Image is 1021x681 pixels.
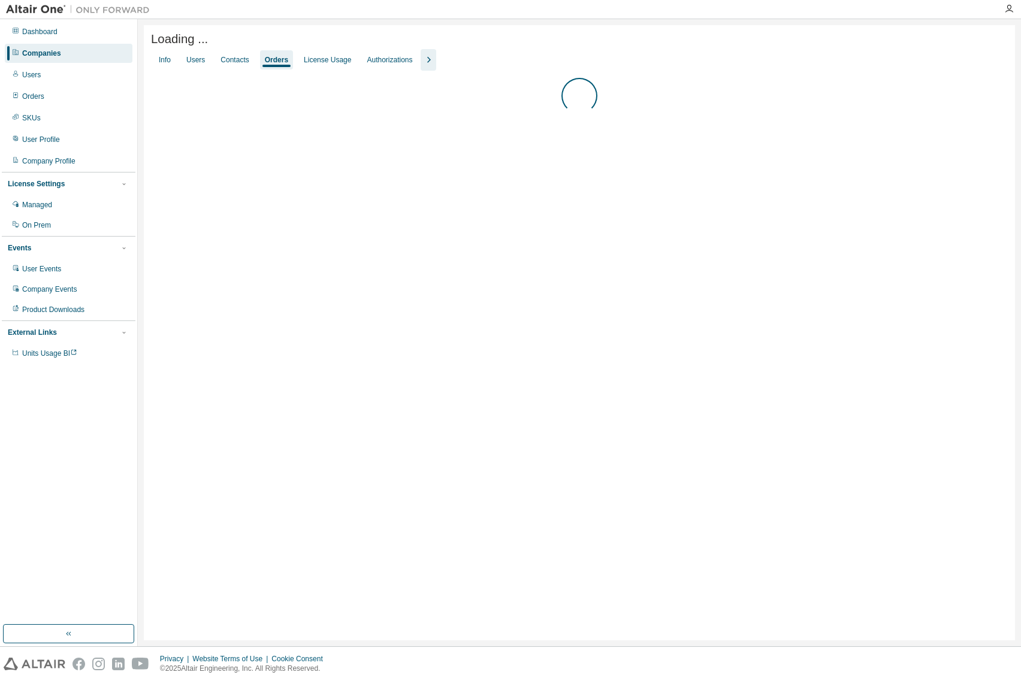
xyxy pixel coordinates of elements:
[22,92,44,101] div: Orders
[160,654,192,664] div: Privacy
[73,658,85,670] img: facebook.svg
[22,349,77,358] span: Units Usage BI
[112,658,125,670] img: linkedin.svg
[22,264,61,274] div: User Events
[22,200,52,210] div: Managed
[271,654,330,664] div: Cookie Consent
[151,32,208,46] span: Loading ...
[367,55,412,65] div: Authorizations
[6,4,156,16] img: Altair One
[22,49,61,58] div: Companies
[8,243,31,253] div: Events
[22,70,41,80] div: Users
[186,55,205,65] div: Users
[22,113,41,123] div: SKUs
[220,55,249,65] div: Contacts
[159,55,171,65] div: Info
[22,135,60,144] div: User Profile
[22,27,58,37] div: Dashboard
[160,664,330,674] p: © 2025 Altair Engineering, Inc. All Rights Reserved.
[22,284,77,294] div: Company Events
[8,179,65,189] div: License Settings
[22,156,75,166] div: Company Profile
[265,55,288,65] div: Orders
[22,220,51,230] div: On Prem
[8,328,57,337] div: External Links
[22,305,84,314] div: Product Downloads
[192,654,271,664] div: Website Terms of Use
[4,658,65,670] img: altair_logo.svg
[132,658,149,670] img: youtube.svg
[304,55,351,65] div: License Usage
[92,658,105,670] img: instagram.svg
